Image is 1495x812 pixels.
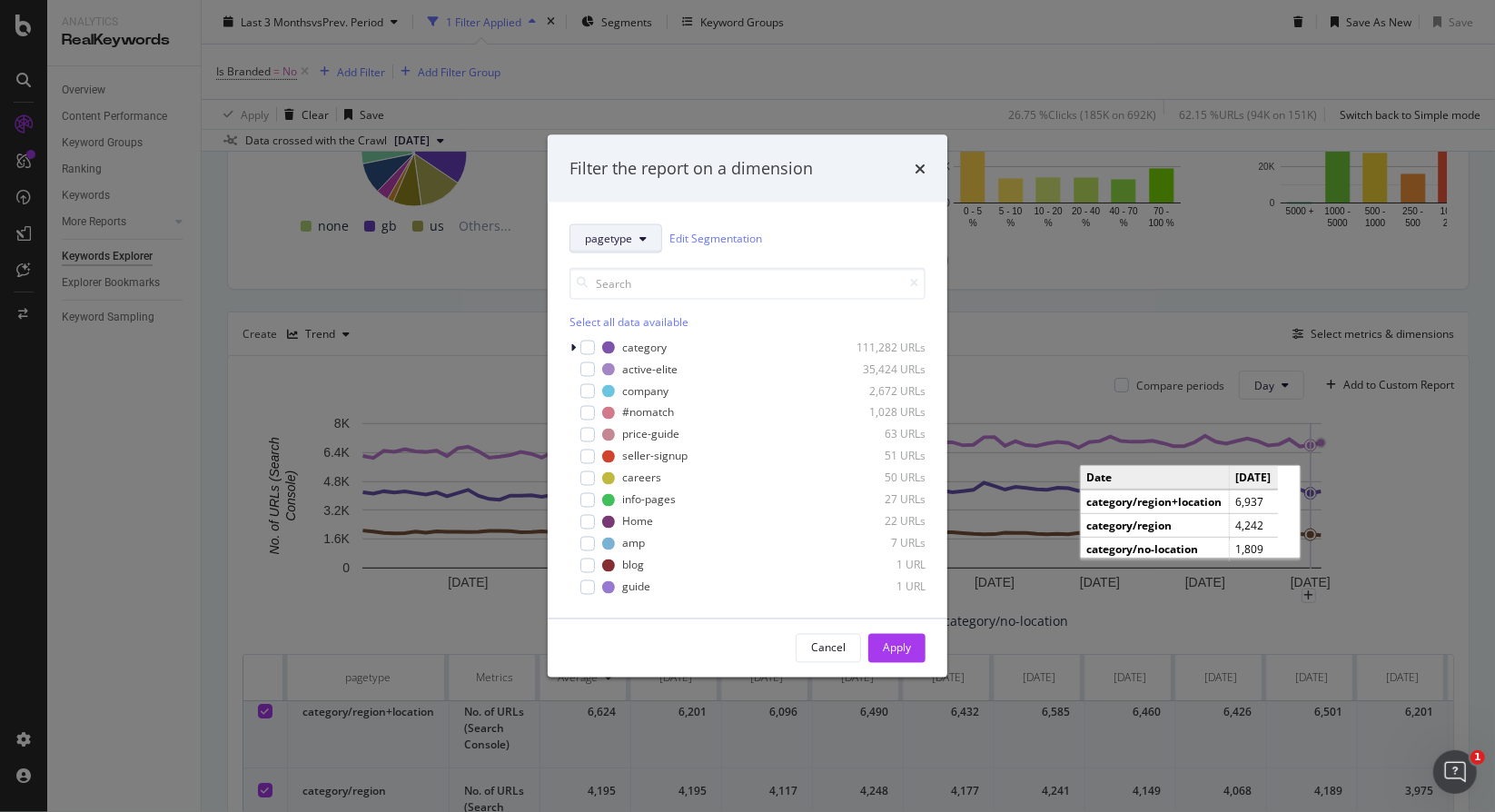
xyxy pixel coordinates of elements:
span: pagetype [585,231,632,246]
div: 111,282 URLs [837,340,926,355]
div: category [622,340,667,355]
div: Apply [883,640,911,656]
div: Cancel [811,640,846,656]
div: 27 URLs [837,492,926,508]
div: Select all data available [569,313,926,329]
div: amp [622,536,645,551]
div: times [915,157,926,181]
div: 22 URLs [837,514,926,530]
div: 63 URLs [837,427,926,442]
div: blog [622,558,644,573]
div: 35,424 URLs [837,361,926,377]
button: Apply [868,633,926,662]
div: price-guide [622,427,679,442]
div: 7 URLs [837,536,926,551]
button: Cancel [796,633,861,662]
div: 1 URL [837,558,926,573]
div: Filter the report on a dimension [569,157,813,181]
div: #nomatch [622,405,674,421]
div: info-pages [622,492,676,508]
div: careers [622,470,661,486]
div: seller-signup [622,449,688,464]
div: 1 URL [837,579,926,595]
div: 2,672 URLs [837,383,926,399]
div: active-elite [622,361,678,377]
div: company [622,383,668,399]
div: Home [622,514,653,530]
a: Edit Segmentation [669,229,762,248]
div: modal [548,135,947,678]
iframe: Intercom live chat [1433,750,1477,794]
div: 1,028 URLs [837,405,926,421]
span: 1 [1470,750,1485,765]
div: guide [622,579,650,595]
input: Search [569,267,926,299]
button: pagetype [569,223,662,253]
div: 51 URLs [837,449,926,464]
div: 50 URLs [837,470,926,486]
